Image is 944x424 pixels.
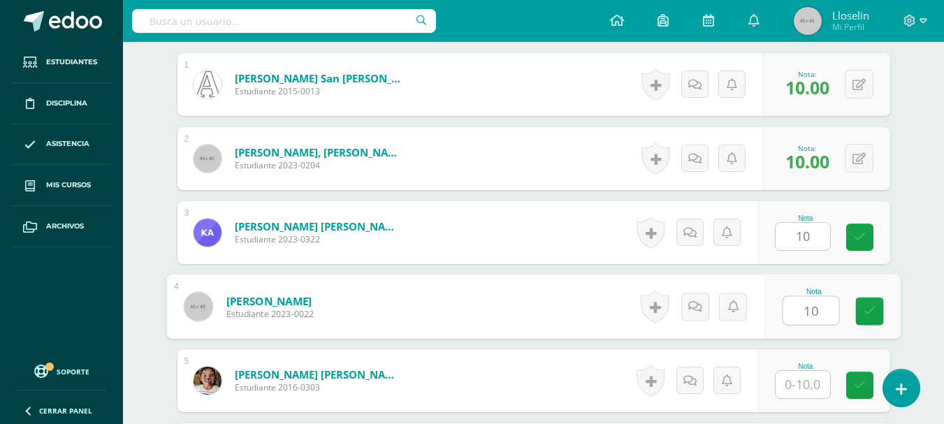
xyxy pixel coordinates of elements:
img: 45x45 [184,292,212,321]
input: 0-10.0 [776,371,830,398]
a: Estudiantes [11,42,112,83]
input: Busca un usuario... [132,9,436,33]
span: Lloselin [832,8,869,22]
span: 10.00 [785,75,829,99]
a: Disciplina [11,83,112,124]
a: [PERSON_NAME] [PERSON_NAME] [235,367,402,381]
span: Estudiante 2016-0303 [235,381,402,393]
div: Nota [775,214,836,222]
div: Nota: [785,69,829,79]
img: 69eb9f3bad7ff60286dd9510d5c1f79f.png [194,219,222,247]
span: Soporte [57,367,89,377]
input: 0-10.0 [776,223,830,250]
span: Asistencia [46,138,89,149]
a: [PERSON_NAME] San [PERSON_NAME], [PERSON_NAME] [235,71,402,85]
span: Estudiante 2015-0013 [235,85,402,97]
img: 6e7688701d8d8f48edb8c525d3756b2c.png [194,367,222,395]
a: Mis cursos [11,165,112,206]
span: 10.00 [785,149,829,173]
div: Nota: [785,143,829,153]
span: Archivos [46,221,84,232]
span: Estudiante 2023-0322 [235,233,402,245]
a: Soporte [17,361,106,380]
a: [PERSON_NAME] [PERSON_NAME] [235,219,402,233]
span: Estudiantes [46,57,97,68]
span: Cerrar panel [39,406,92,416]
span: Estudiante 2023-0204 [235,159,402,171]
a: [PERSON_NAME], [PERSON_NAME] [235,145,402,159]
span: Mi Perfil [832,21,869,33]
img: 45x45 [194,145,222,173]
a: Asistencia [11,124,112,166]
img: 45x45 [794,7,822,35]
span: Disciplina [46,98,87,109]
a: [PERSON_NAME] [226,293,314,308]
span: Mis cursos [46,180,91,191]
a: Archivos [11,206,112,247]
span: Estudiante 2023-0022 [226,308,314,321]
div: Nota [782,288,845,295]
div: Nota [775,363,836,370]
input: 0-10.0 [783,297,838,325]
img: 2ff88e51f13b4302ab20e62fd7cd799a.png [194,71,222,98]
